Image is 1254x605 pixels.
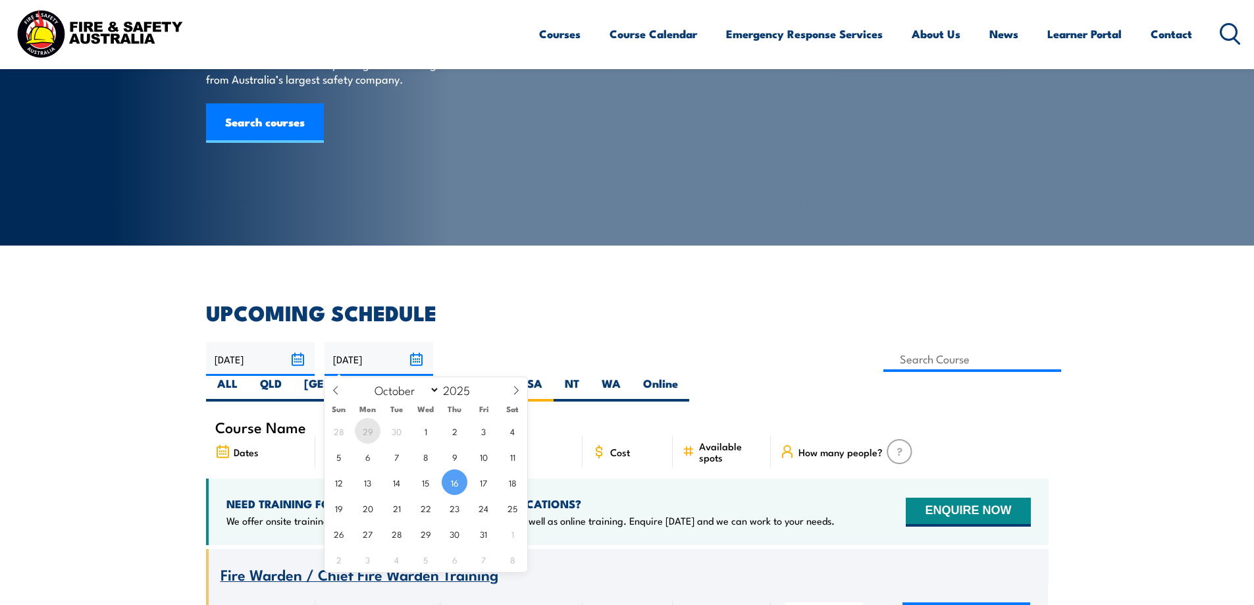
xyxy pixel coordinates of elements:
span: Course Name [215,421,306,433]
span: October 15, 2025 [413,469,438,495]
span: October 22, 2025 [413,495,438,521]
span: October 7, 2025 [384,444,409,469]
span: October 13, 2025 [355,469,380,495]
a: Contact [1151,16,1192,51]
a: Fire Warden / Chief Fire Warden Training [221,567,498,583]
h2: UPCOMING SCHEDULE [206,303,1049,321]
a: Emergency Response Services [726,16,883,51]
label: WA [590,376,632,402]
a: Search courses [206,103,324,143]
span: October 27, 2025 [355,521,380,546]
span: November 3, 2025 [355,546,380,572]
span: November 5, 2025 [413,546,438,572]
span: October 14, 2025 [384,469,409,495]
span: Sat [498,405,527,413]
input: Year [440,382,483,398]
label: VIC [432,376,473,402]
a: News [989,16,1018,51]
label: TAS [473,376,516,402]
span: October 10, 2025 [471,444,496,469]
a: About Us [912,16,960,51]
span: October 25, 2025 [500,495,525,521]
input: Search Course [883,346,1062,372]
span: October 4, 2025 [500,418,525,444]
span: Thu [440,405,469,413]
span: October 21, 2025 [384,495,409,521]
span: October 12, 2025 [326,469,352,495]
p: We offer onsite training, training at our centres, multisite solutions as well as online training... [226,514,835,527]
span: November 4, 2025 [384,546,409,572]
label: ALL [206,376,249,402]
label: Online [632,376,689,402]
span: Fri [469,405,498,413]
span: November 1, 2025 [500,521,525,546]
span: October 23, 2025 [442,495,467,521]
span: Dates [234,446,259,458]
input: To date [325,342,433,376]
a: Learner Portal [1047,16,1122,51]
span: November 8, 2025 [500,546,525,572]
span: November 7, 2025 [471,546,496,572]
span: October 19, 2025 [326,495,352,521]
span: October 18, 2025 [500,469,525,495]
span: October 1, 2025 [413,418,438,444]
span: October 24, 2025 [471,495,496,521]
label: QLD [249,376,293,402]
span: September 30, 2025 [384,418,409,444]
span: October 28, 2025 [384,521,409,546]
span: October 29, 2025 [413,521,438,546]
span: October 20, 2025 [355,495,380,521]
span: October 11, 2025 [500,444,525,469]
a: Course Calendar [610,16,697,51]
span: October 2, 2025 [442,418,467,444]
span: September 28, 2025 [326,418,352,444]
label: [GEOGRAPHIC_DATA] [293,376,432,402]
span: October 17, 2025 [471,469,496,495]
span: Cost [610,446,630,458]
span: October 6, 2025 [355,444,380,469]
span: Sun [325,405,353,413]
span: November 2, 2025 [326,546,352,572]
span: September 29, 2025 [355,418,380,444]
span: Wed [411,405,440,413]
label: SA [516,376,554,402]
span: October 30, 2025 [442,521,467,546]
span: How many people? [798,446,883,458]
a: Courses [539,16,581,51]
span: October 9, 2025 [442,444,467,469]
h4: NEED TRAINING FOR LARGER GROUPS OR MULTIPLE LOCATIONS? [226,496,835,511]
span: Tue [382,405,411,413]
span: November 6, 2025 [442,546,467,572]
select: Month [368,381,440,398]
span: October 3, 2025 [471,418,496,444]
span: October 5, 2025 [326,444,352,469]
button: ENQUIRE NOW [906,498,1030,527]
span: October 26, 2025 [326,521,352,546]
span: October 16, 2025 [442,469,467,495]
span: Mon [353,405,382,413]
span: Available spots [699,440,762,463]
label: NT [554,376,590,402]
span: October 8, 2025 [413,444,438,469]
span: Fire Warden / Chief Fire Warden Training [221,563,498,585]
span: October 31, 2025 [471,521,496,546]
input: From date [206,342,315,376]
